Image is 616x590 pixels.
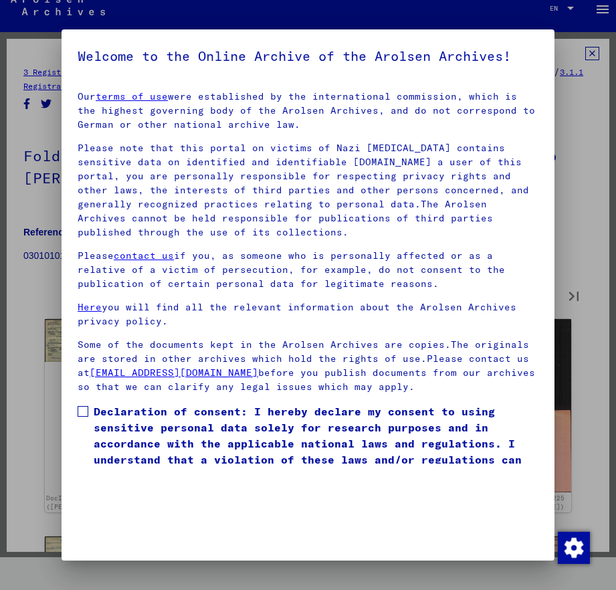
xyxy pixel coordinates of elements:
h5: Welcome to the Online Archive of the Arolsen Archives! [78,45,538,67]
a: terms of use [96,90,168,102]
a: contact us [114,250,174,262]
p: Some of the documents kept in the Arolsen Archives are copies.The originals are stored in other a... [78,338,538,394]
p: Please note that this portal on victims of Nazi [MEDICAL_DATA] contains sensitive data on identif... [78,141,538,239]
a: [EMAIL_ADDRESS][DOMAIN_NAME] [90,367,258,379]
a: Here [78,301,102,313]
p: Our were established by the international commission, which is the highest governing body of the ... [78,90,538,132]
img: Change consent [558,532,590,564]
span: Declaration of consent: I hereby declare my consent to using sensitive personal data solely for r... [94,403,538,484]
p: you will find all the relevant information about the Arolsen Archives privacy policy. [78,300,538,328]
p: Please if you, as someone who is personally affected or as a relative of a victim of persecution,... [78,249,538,291]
